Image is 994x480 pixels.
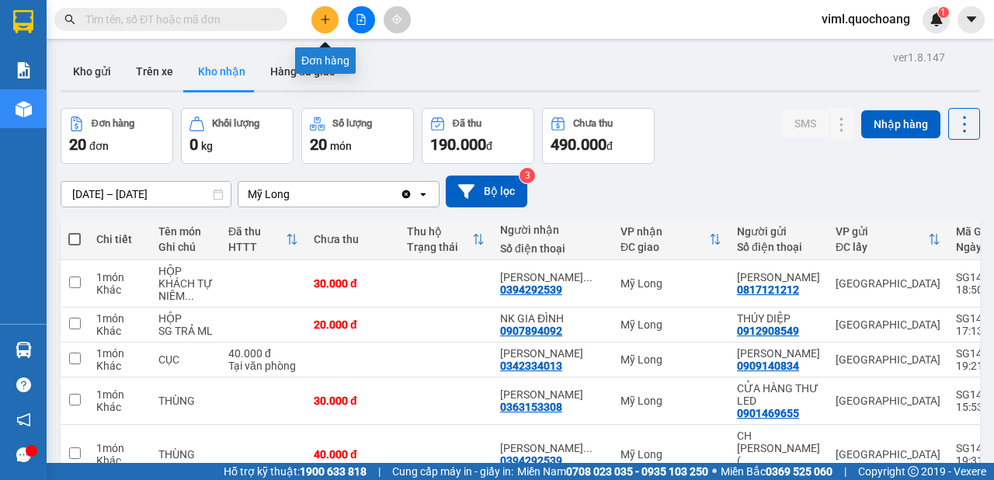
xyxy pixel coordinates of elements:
[185,290,194,302] span: ...
[737,225,820,238] div: Người gửi
[158,241,213,253] div: Ghi chú
[201,140,213,152] span: kg
[620,277,721,290] div: Mỹ Long
[620,448,721,461] div: Mỹ Long
[221,219,306,260] th: Toggle SortBy
[500,312,605,325] div: NK GIA ĐÌNH
[61,108,173,164] button: Đơn hàng20đơn
[158,395,213,407] div: THÙNG
[228,241,286,253] div: HTTT
[16,447,31,462] span: message
[158,265,213,277] div: HỘP
[573,118,613,129] div: Chưa thu
[500,442,605,454] div: NGÔ HỮU THÊM
[836,225,928,238] div: VP gửi
[301,108,414,164] button: Số lượng20món
[940,7,946,18] span: 1
[158,225,213,238] div: Tên món
[500,325,562,337] div: 0907894092
[16,101,32,117] img: warehouse-icon
[314,233,391,245] div: Chưa thu
[737,347,820,360] div: LÊ VĂN TRUNG
[332,118,372,129] div: Số lượng
[964,12,978,26] span: caret-down
[69,135,86,154] span: 20
[314,277,391,290] div: 30.000 đ
[930,12,944,26] img: icon-new-feature
[844,463,846,480] span: |
[551,135,606,154] span: 490.000
[737,312,820,325] div: THÚY DIỆP
[96,233,143,245] div: Chi tiết
[861,110,940,138] button: Nhập hàng
[356,14,367,25] span: file-add
[737,271,820,283] div: NGUYỄN VĂN LÂN
[89,140,109,152] span: đơn
[737,360,799,372] div: 0909140834
[566,465,708,478] strong: 0708 023 035 - 0935 103 250
[737,325,799,337] div: 0912908549
[320,14,331,25] span: plus
[486,140,492,152] span: đ
[158,312,213,325] div: HỘP
[620,318,721,331] div: Mỹ Long
[348,6,375,33] button: file-add
[958,6,985,33] button: caret-down
[500,360,562,372] div: 0342334013
[500,271,605,283] div: NGÔ HỮU THÊM
[737,430,820,467] div: CH HOÀNG KHÁNH ( NGUYỄN KIM LÂN )
[712,468,717,475] span: ⚪️
[500,242,605,255] div: Số điện thoại
[92,118,134,129] div: Đơn hàng
[96,401,143,413] div: Khác
[737,283,799,296] div: 0817121212
[330,140,352,152] span: món
[542,108,655,164] button: Chưa thu490.000đ
[620,225,709,238] div: VP nhận
[123,53,186,90] button: Trên xe
[721,463,832,480] span: Miền Bắc
[96,271,143,283] div: 1 món
[737,382,820,407] div: CỬA HÀNG THƯ LED
[391,14,402,25] span: aim
[520,168,535,183] sup: 3
[500,388,605,401] div: CAO PHÚ
[158,325,213,337] div: SG TRẢ ML
[314,318,391,331] div: 20.000 đ
[228,360,298,372] div: Tại văn phòng
[613,219,729,260] th: Toggle SortBy
[311,6,339,33] button: plus
[392,463,513,480] span: Cung cấp máy in - giấy in:
[96,454,143,467] div: Khác
[938,7,949,18] sup: 1
[96,388,143,401] div: 1 món
[517,463,708,480] span: Miền Nam
[384,6,411,33] button: aim
[620,353,721,366] div: Mỹ Long
[314,448,391,461] div: 40.000 đ
[500,347,605,360] div: HỒ VĂN ĐÔ
[407,225,472,238] div: Thu hộ
[836,318,940,331] div: [GEOGRAPHIC_DATA]
[224,463,367,480] span: Hỗ trợ kỹ thuật:
[446,176,527,207] button: Bộ lọc
[766,465,832,478] strong: 0369 525 060
[96,312,143,325] div: 1 món
[836,241,928,253] div: ĐC lấy
[836,448,940,461] div: [GEOGRAPHIC_DATA]
[836,277,940,290] div: [GEOGRAPHIC_DATA]
[908,466,919,477] span: copyright
[836,395,940,407] div: [GEOGRAPHIC_DATA]
[620,395,721,407] div: Mỹ Long
[500,224,605,236] div: Người nhận
[61,53,123,90] button: Kho gửi
[16,412,31,427] span: notification
[228,225,286,238] div: Đã thu
[378,463,381,480] span: |
[248,186,290,202] div: Mỹ Long
[828,219,948,260] th: Toggle SortBy
[737,407,799,419] div: 0901469655
[583,271,593,283] span: ...
[16,377,31,392] span: question-circle
[893,49,945,66] div: ver 1.8.147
